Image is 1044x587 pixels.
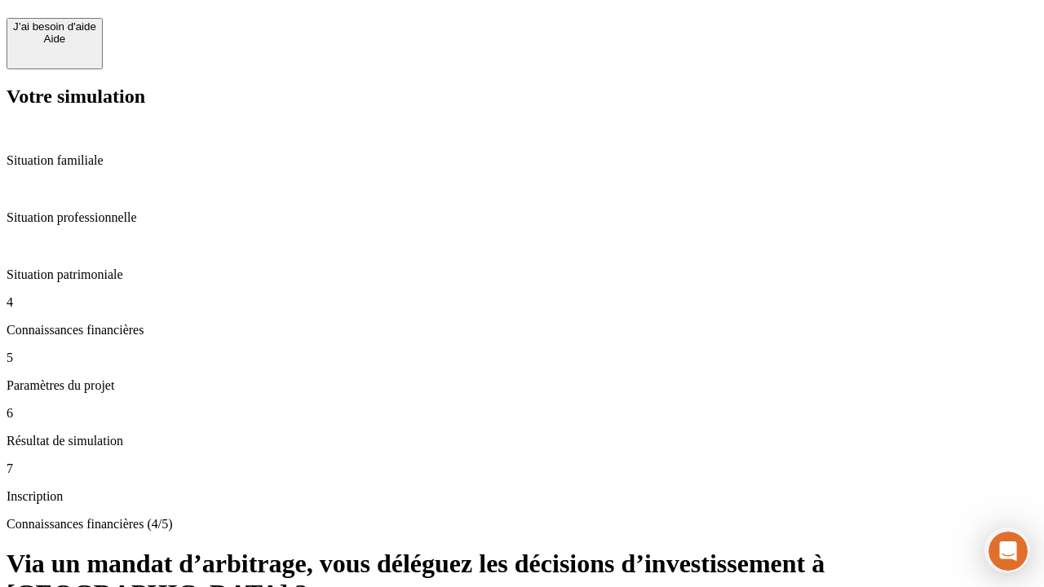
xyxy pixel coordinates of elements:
p: 6 [7,406,1037,421]
p: Situation patrimoniale [7,267,1037,282]
p: Situation familiale [7,153,1037,168]
p: Connaissances financières [7,323,1037,338]
p: Paramètres du projet [7,378,1037,393]
p: Situation professionnelle [7,210,1037,225]
p: Inscription [7,489,1037,504]
div: J’ai besoin d'aide [13,20,96,33]
div: Aide [13,33,96,45]
p: 5 [7,351,1037,365]
iframe: Intercom live chat [989,532,1028,571]
button: J’ai besoin d'aideAide [7,18,103,69]
p: 4 [7,295,1037,310]
p: 7 [7,461,1037,476]
p: Connaissances financières (4/5) [7,517,1037,532]
p: Résultat de simulation [7,434,1037,448]
iframe: Intercom live chat discovery launcher [984,527,1030,573]
h2: Votre simulation [7,86,1037,108]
